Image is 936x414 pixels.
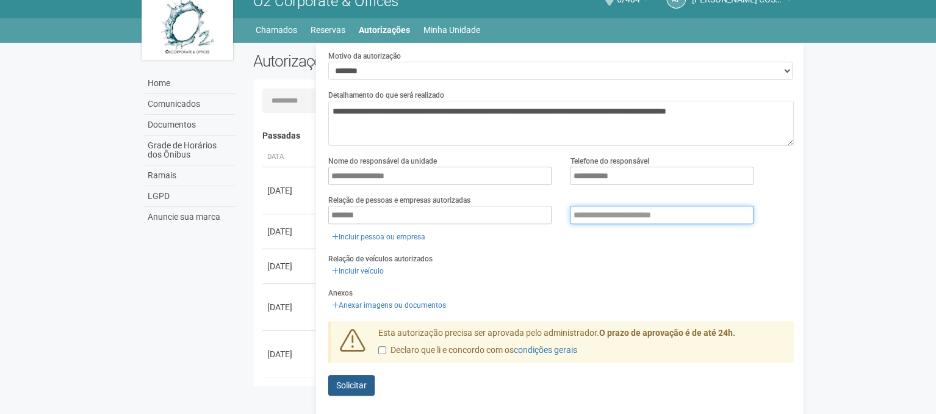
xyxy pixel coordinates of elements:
[514,345,577,355] a: condições gerais
[423,21,480,38] a: Minha Unidade
[328,156,437,167] label: Nome do responsável da unidade
[145,94,235,115] a: Comunicados
[378,344,577,357] label: Declaro que li e concordo com os
[145,73,235,94] a: Home
[328,230,429,244] a: Incluir pessoa ou empresa
[262,147,317,167] th: Data
[256,21,297,38] a: Chamados
[145,207,235,227] a: Anuncie sua marca
[570,156,649,167] label: Telefone do responsável
[267,184,312,197] div: [DATE]
[262,131,785,140] h4: Passadas
[267,301,312,313] div: [DATE]
[328,90,444,101] label: Detalhamento do que será realizado
[328,375,375,396] button: Solicitar
[267,348,312,360] div: [DATE]
[145,165,235,186] a: Ramais
[145,115,235,136] a: Documentos
[145,186,235,207] a: LGPD
[311,21,345,38] a: Reservas
[328,299,450,312] a: Anexar imagens ou documentos
[328,253,433,264] label: Relação de veículos autorizados
[599,328,735,338] strong: O prazo de aprovação é de até 24h.
[369,327,794,363] div: Esta autorização precisa ser aprovada pelo administrador.
[328,288,353,299] label: Anexos
[145,136,235,165] a: Grade de Horários dos Ônibus
[378,346,386,354] input: Declaro que li e concordo com oscondições gerais
[328,51,401,62] label: Motivo da autorização
[253,52,514,70] h2: Autorizações
[328,195,470,206] label: Relação de pessoas e empresas autorizadas
[336,380,367,390] span: Solicitar
[267,260,312,272] div: [DATE]
[267,225,312,238] div: [DATE]
[359,21,410,38] a: Autorizações
[328,264,387,278] a: Incluir veículo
